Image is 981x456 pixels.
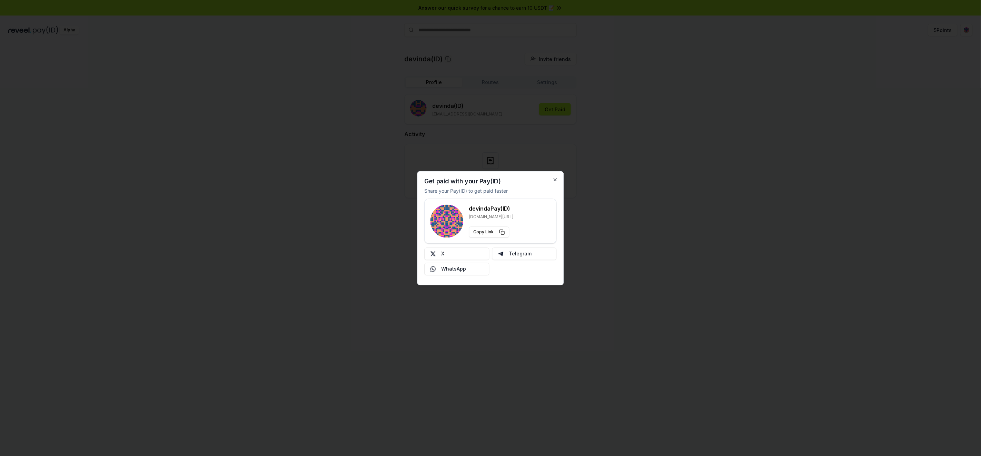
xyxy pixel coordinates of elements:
[492,247,557,260] button: Telegram
[425,247,489,260] button: X
[425,178,501,184] h2: Get paid with your Pay(ID)
[498,251,503,256] img: Telegram
[469,204,514,213] h3: devinda Pay(ID)
[430,251,436,256] img: X
[469,214,514,220] p: [DOMAIN_NAME][URL]
[430,266,436,272] img: Whatsapp
[469,226,509,237] button: Copy Link
[425,187,508,194] p: Share your Pay(ID) to get paid faster
[425,263,489,275] button: WhatsApp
